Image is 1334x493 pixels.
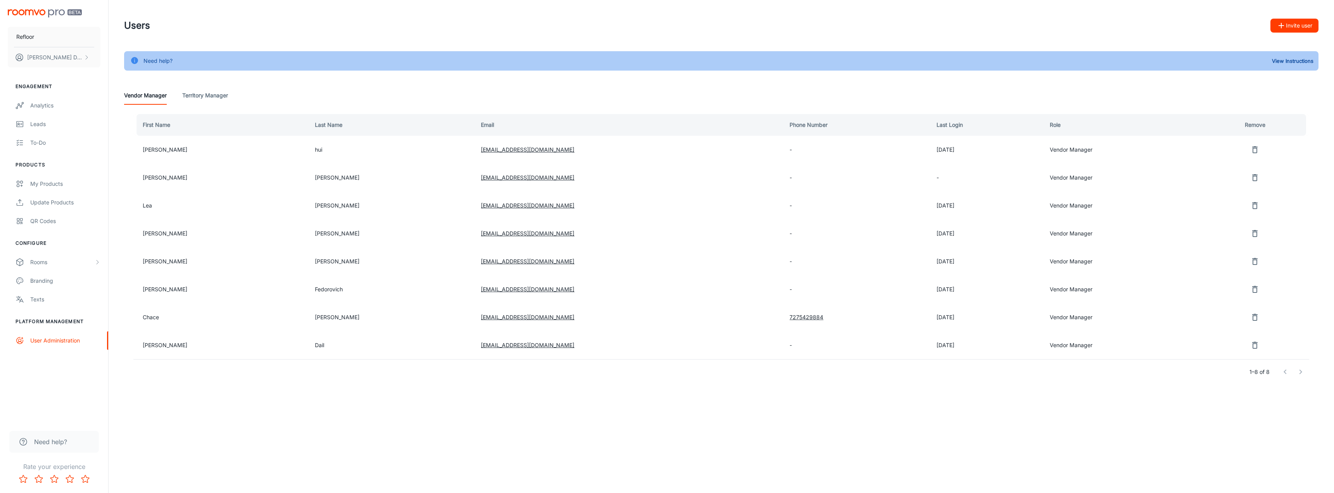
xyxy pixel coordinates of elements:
div: User Administration [30,336,100,345]
th: Remove [1204,114,1309,136]
th: Last Login [930,114,1044,136]
button: Invite user [1270,19,1318,33]
div: Analytics [30,101,100,110]
td: [PERSON_NAME] [309,220,475,247]
button: remove user [1247,310,1263,325]
td: [DATE] [930,331,1044,359]
button: View Instructions [1270,55,1315,67]
td: [DATE] [930,192,1044,220]
td: Vendor Manager [1044,247,1204,275]
td: - [783,192,930,220]
button: remove user [1247,337,1263,353]
button: remove user [1247,198,1263,213]
td: [DATE] [930,136,1044,164]
p: [PERSON_NAME] Dail [27,53,82,62]
button: remove user [1247,226,1263,241]
th: Role [1044,114,1204,136]
td: [DATE] [930,303,1044,331]
td: Vendor Manager [1044,275,1204,303]
td: - [783,275,930,303]
td: [DATE] [930,220,1044,247]
div: Rooms [30,258,94,266]
td: Vendor Manager [1044,192,1204,220]
div: Texts [30,295,100,304]
div: Leads [30,120,100,128]
td: [PERSON_NAME] [133,247,309,275]
a: Vendor Manager [124,86,167,105]
button: Refloor [8,27,100,47]
img: Roomvo PRO Beta [8,9,82,17]
td: [PERSON_NAME] [133,164,309,192]
td: Vendor Manager [1044,220,1204,247]
button: remove user [1247,282,1263,297]
a: 7275429884 [790,314,823,320]
td: [DATE] [930,247,1044,275]
td: [PERSON_NAME] [309,247,475,275]
a: Territory Manager [182,86,228,105]
td: - [783,220,930,247]
td: hui [309,136,475,164]
th: Email [475,114,783,136]
td: Fedorovich [309,275,475,303]
p: Refloor [16,33,34,41]
td: - [930,164,1044,192]
a: [EMAIL_ADDRESS][DOMAIN_NAME] [481,174,574,181]
td: [DATE] [930,275,1044,303]
div: Branding [30,277,100,285]
td: - [783,331,930,359]
div: My Products [30,180,100,188]
div: To-do [30,138,100,147]
td: - [783,247,930,275]
a: [EMAIL_ADDRESS][DOMAIN_NAME] [481,230,574,237]
td: [PERSON_NAME] [133,136,309,164]
h1: Users [124,19,150,33]
td: Vendor Manager [1044,303,1204,331]
td: [PERSON_NAME] [309,164,475,192]
td: [PERSON_NAME] [133,275,309,303]
td: Lea [133,192,309,220]
div: QR Codes [30,217,100,225]
td: [PERSON_NAME] [133,331,309,359]
button: remove user [1247,170,1263,185]
th: Last Name [309,114,475,136]
div: Update Products [30,198,100,207]
td: [PERSON_NAME] [309,303,475,331]
td: Dail [309,331,475,359]
button: remove user [1247,142,1263,157]
td: [PERSON_NAME] [309,192,475,220]
div: Need help? [143,54,173,68]
td: Chace [133,303,309,331]
p: 1–8 of 8 [1249,368,1270,376]
a: [EMAIL_ADDRESS][DOMAIN_NAME] [481,146,574,153]
th: First Name [133,114,309,136]
td: - [783,136,930,164]
a: [EMAIL_ADDRESS][DOMAIN_NAME] [481,202,574,209]
td: Vendor Manager [1044,331,1204,359]
a: [EMAIL_ADDRESS][DOMAIN_NAME] [481,286,574,292]
a: [EMAIL_ADDRESS][DOMAIN_NAME] [481,258,574,265]
td: Vendor Manager [1044,164,1204,192]
th: Phone Number [783,114,930,136]
button: [PERSON_NAME] Dail [8,47,100,67]
td: [PERSON_NAME] [133,220,309,247]
button: remove user [1247,254,1263,269]
td: Vendor Manager [1044,136,1204,164]
a: [EMAIL_ADDRESS][DOMAIN_NAME] [481,314,574,320]
a: [EMAIL_ADDRESS][DOMAIN_NAME] [481,342,574,348]
td: - [783,164,930,192]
